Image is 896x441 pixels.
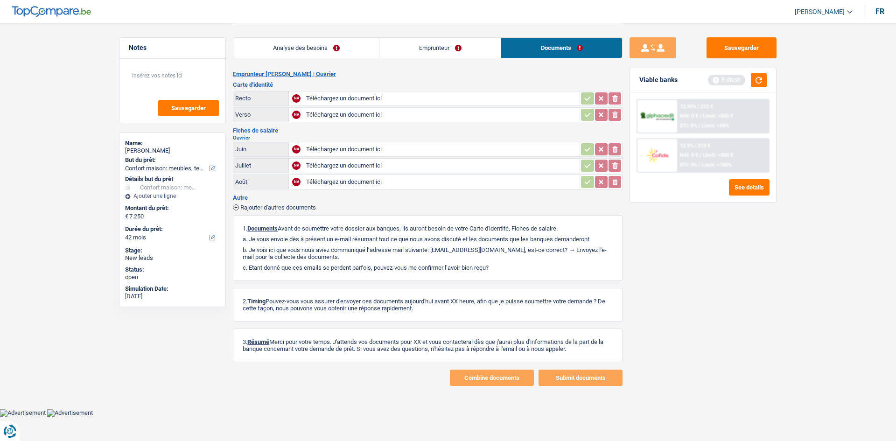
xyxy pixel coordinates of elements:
[680,152,698,158] span: NAI: 0 €
[243,246,613,260] p: b. Je vois ici que vous nous aviez communiqué l’adresse mail suivante: [EMAIL_ADDRESS][DOMAIN_NA...
[292,94,301,103] div: NA
[125,266,220,273] div: Status:
[450,370,534,386] button: Combine documents
[240,204,316,210] span: Rajouter d'autres documents
[243,236,613,243] p: a. Je vous envoie dès à présent un e-mail résumant tout ce que nous avons discuté et les doc...
[125,247,220,254] div: Stage:
[703,113,733,119] span: Limit: >850 €
[680,113,698,119] span: NAI: 0 €
[125,225,218,233] label: Durée du prêt:
[158,100,219,116] button: Sauvegarder
[292,111,301,119] div: NA
[247,338,269,345] span: Résumé
[702,162,732,168] span: Limit: <100%
[125,156,218,164] label: But du prêt:
[233,135,623,140] h2: Ouvrier
[699,123,700,129] span: /
[639,76,678,84] div: Viable banks
[235,95,287,102] div: Recto
[247,298,266,305] span: Timing
[680,162,697,168] span: DTI: 0%
[680,143,710,149] div: 12.9% | 213 €
[708,75,745,85] div: Refresh
[787,4,853,20] a: [PERSON_NAME]
[129,44,216,52] h5: Notes
[235,162,287,169] div: Juillet
[875,7,884,16] div: fr
[703,152,733,158] span: Limit: >800 €
[125,140,220,147] div: Name:
[233,195,623,201] h3: Autre
[243,338,613,352] p: 3. Merci pour votre temps. J'attends vos documents pour XX et vous contacterai dès que j'aurai p...
[700,113,701,119] span: /
[125,213,128,220] span: €
[235,146,287,153] div: Juin
[243,298,613,312] p: 2. Pouvez-vous vous assurer d'envoyer ces documents aujourd'hui avant XX heure, afin que je puiss...
[640,111,674,122] img: AlphaCredit
[680,123,697,129] span: DTI: 0%
[12,6,91,17] img: TopCompare Logo
[379,38,501,58] a: Emprunteur
[680,104,713,110] div: 12.99% | 213 €
[47,409,93,417] img: Advertisement
[125,175,220,183] div: Détails but du prêt
[233,70,623,78] h2: Emprunteur [PERSON_NAME] | Ouvrier
[700,152,701,158] span: /
[707,37,777,58] button: Sauvegarder
[292,145,301,154] div: NA
[233,82,623,88] h3: Carte d'identité
[233,127,623,133] h3: Fiches de salaire
[125,147,220,154] div: [PERSON_NAME]
[702,123,729,129] span: Limit: <50%
[501,38,622,58] a: Documents
[699,162,700,168] span: /
[235,111,287,118] div: Verso
[729,179,770,196] button: See details
[640,147,674,164] img: Cofidis
[125,193,220,199] div: Ajouter une ligne
[171,105,206,111] span: Sauvegarder
[125,285,220,293] div: Simulation Date:
[247,225,278,232] span: Documents
[125,204,218,212] label: Montant du prêt:
[795,8,845,16] span: [PERSON_NAME]
[292,161,301,170] div: NA
[243,225,613,232] p: 1. Avant de soumettre votre dossier aux banques, ils auront besoin de votre Carte d'identité, Fic...
[243,264,613,271] p: c. Etant donné que ces emails se perdent parfois, pouvez-vous me confirmer l’avoir bien reçu?
[125,273,220,281] div: open
[235,178,287,185] div: Août
[125,293,220,300] div: [DATE]
[539,370,623,386] button: Submit documents
[292,178,301,186] div: NA
[233,38,379,58] a: Analyse des besoins
[233,204,316,210] button: Rajouter d'autres documents
[125,254,220,262] div: New leads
